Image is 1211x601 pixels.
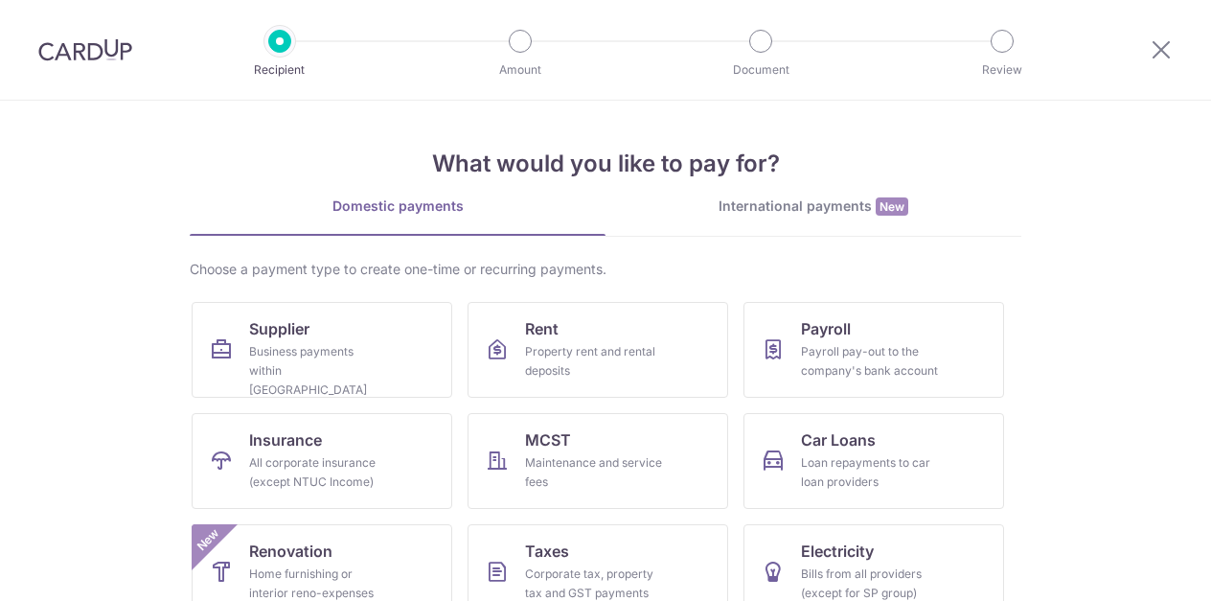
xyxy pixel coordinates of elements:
a: InsuranceAll corporate insurance (except NTUC Income) [192,413,452,509]
span: New [876,197,908,216]
a: Car LoansLoan repayments to car loan providers [743,413,1004,509]
a: PayrollPayroll pay-out to the company's bank account [743,302,1004,398]
div: Business payments within [GEOGRAPHIC_DATA] [249,342,387,400]
iframe: Opens a widget where you can find more information [1088,543,1192,591]
h4: What would you like to pay for? [190,147,1021,181]
span: Insurance [249,428,322,451]
span: Supplier [249,317,309,340]
p: Amount [449,60,591,80]
p: Document [690,60,832,80]
div: Domestic payments [190,196,605,216]
p: Recipient [209,60,351,80]
div: Property rent and rental deposits [525,342,663,381]
a: RentProperty rent and rental deposits [468,302,728,398]
span: MCST [525,428,571,451]
div: International payments [605,196,1021,217]
div: Payroll pay-out to the company's bank account [801,342,939,381]
div: Choose a payment type to create one-time or recurring payments. [190,260,1021,279]
div: Maintenance and service fees [525,453,663,492]
div: All corporate insurance (except NTUC Income) [249,453,387,492]
span: Electricity [801,540,874,563]
img: CardUp [38,38,132,61]
span: Payroll [801,317,851,340]
span: Car Loans [801,428,876,451]
span: Taxes [525,540,569,563]
a: SupplierBusiness payments within [GEOGRAPHIC_DATA] [192,302,452,398]
span: Rent [525,317,559,340]
p: Review [931,60,1073,80]
a: MCSTMaintenance and service fees [468,413,728,509]
div: Loan repayments to car loan providers [801,453,939,492]
span: Renovation [249,540,332,563]
span: New [193,524,224,556]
